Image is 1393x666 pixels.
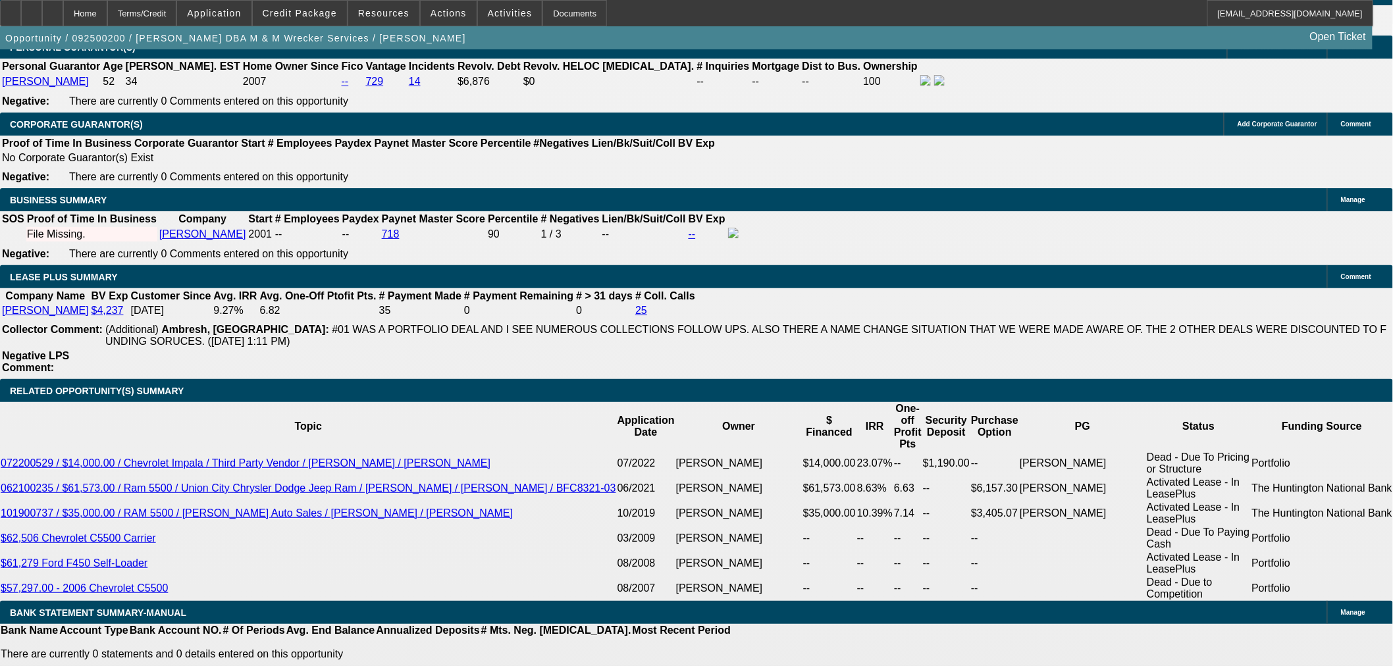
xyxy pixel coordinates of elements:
[10,386,184,396] span: RELATED OPPORTUNITY(S) SUMMARY
[893,576,922,601] td: --
[1251,476,1393,501] td: The Huntington National Bank
[575,304,633,317] td: 0
[5,33,466,43] span: Opportunity / 092500200 / [PERSON_NAME] DBA M & M Wrecker Services / [PERSON_NAME]
[263,8,337,18] span: Credit Package
[1,151,721,165] td: No Corporate Guarantor(s) Exist
[342,227,380,242] td: --
[92,305,124,316] a: $4,237
[286,624,376,637] th: Avg. End Balance
[253,1,347,26] button: Credit Package
[2,324,103,335] b: Collector Comment:
[379,290,461,301] b: # Payment Made
[2,248,49,259] b: Negative:
[1019,402,1146,451] th: PG
[223,624,286,637] th: # Of Periods
[1251,526,1393,551] td: Portfolio
[463,304,574,317] td: 0
[1341,120,1371,128] span: Comment
[617,402,675,451] th: Application Date
[10,119,143,130] span: CORPORATE GUARANTOR(S)
[970,526,1019,551] td: --
[523,61,695,72] b: Revolv. HELOC [MEDICAL_DATA].
[1,532,156,544] a: $62,506 Chevrolet C5500 Carrier
[2,305,89,316] a: [PERSON_NAME]
[409,76,421,87] a: 14
[161,324,329,335] b: Ambresh, [GEOGRAPHIC_DATA]:
[893,451,922,476] td: --
[576,290,633,301] b: # > 31 days
[69,171,348,182] span: There are currently 0 Comments entered on this opportunity
[129,624,223,637] th: Bank Account NO.
[375,138,478,149] b: Paynet Master Score
[131,290,211,301] b: Customer Since
[260,290,377,301] b: Avg. One-Off Ptofit Pts.
[617,501,675,526] td: 10/2019
[856,551,893,576] td: --
[1341,273,1371,280] span: Comment
[1019,451,1146,476] td: [PERSON_NAME]
[752,61,800,72] b: Mortgage
[488,8,533,18] span: Activities
[213,304,257,317] td: 9.27%
[802,61,861,72] b: Dist to Bus.
[1341,609,1365,616] span: Manage
[358,8,409,18] span: Resources
[728,228,739,238] img: facebook-icon.png
[275,228,282,240] span: --
[248,213,272,224] b: Start
[970,501,1019,526] td: $3,405.07
[2,95,49,107] b: Negative:
[689,213,725,224] b: BV Exp
[366,76,384,87] a: 729
[105,324,1387,347] span: #01 WAS A PORTFOLIO DEAL AND I SEE NUMEROUS COLLECTIONS FOLLOW UPS. ALSO THERE A NAME CHANGE SITU...
[635,305,647,316] a: 25
[970,402,1019,451] th: Purchase Option
[675,476,802,501] td: [PERSON_NAME]
[1305,26,1371,48] a: Open Ticket
[1251,451,1393,476] td: Portfolio
[920,75,931,86] img: facebook-icon.png
[464,290,573,301] b: # Payment Remaining
[675,402,802,451] th: Owner
[802,476,856,501] td: $61,573.00
[922,576,970,601] td: --
[457,74,521,89] td: $6,876
[409,61,455,72] b: Incidents
[243,61,339,72] b: Home Owner Since
[934,75,945,86] img: linkedin-icon.png
[675,451,802,476] td: [PERSON_NAME]
[675,501,802,526] td: [PERSON_NAME]
[1,457,490,469] a: 072200529 / $14,000.00 / Chevrolet Impala / Third Party Vendor / [PERSON_NAME] / [PERSON_NAME]
[802,576,856,601] td: --
[675,576,802,601] td: [PERSON_NAME]
[617,476,675,501] td: 06/2021
[248,227,273,242] td: 2001
[592,138,675,149] b: Lien/Bk/Suit/Coll
[893,501,922,526] td: 7.14
[802,402,856,451] th: $ Financed
[130,304,212,317] td: [DATE]
[27,228,157,240] div: File Missing.
[159,228,246,240] a: [PERSON_NAME]
[478,1,542,26] button: Activities
[1251,501,1393,526] td: The Huntington National Bank
[458,61,521,72] b: Revolv. Debt
[488,213,538,224] b: Percentile
[1146,501,1251,526] td: Activated Lease - In LeasePlus
[1019,476,1146,501] td: [PERSON_NAME]
[802,451,856,476] td: $14,000.00
[856,576,893,601] td: --
[1251,551,1393,576] td: Portfolio
[342,76,349,87] a: --
[1019,501,1146,526] td: [PERSON_NAME]
[675,526,802,551] td: [PERSON_NAME]
[1146,526,1251,551] td: Dead - Due To Paying Cash
[602,227,687,242] td: --
[696,74,750,89] td: --
[893,402,922,451] th: One-off Profit Pts
[1,648,731,660] p: There are currently 0 statements and 0 details entered on this opportunity
[922,501,970,526] td: --
[856,501,893,526] td: 10.39%
[375,624,480,637] th: Annualized Deposits
[1146,402,1251,451] th: Status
